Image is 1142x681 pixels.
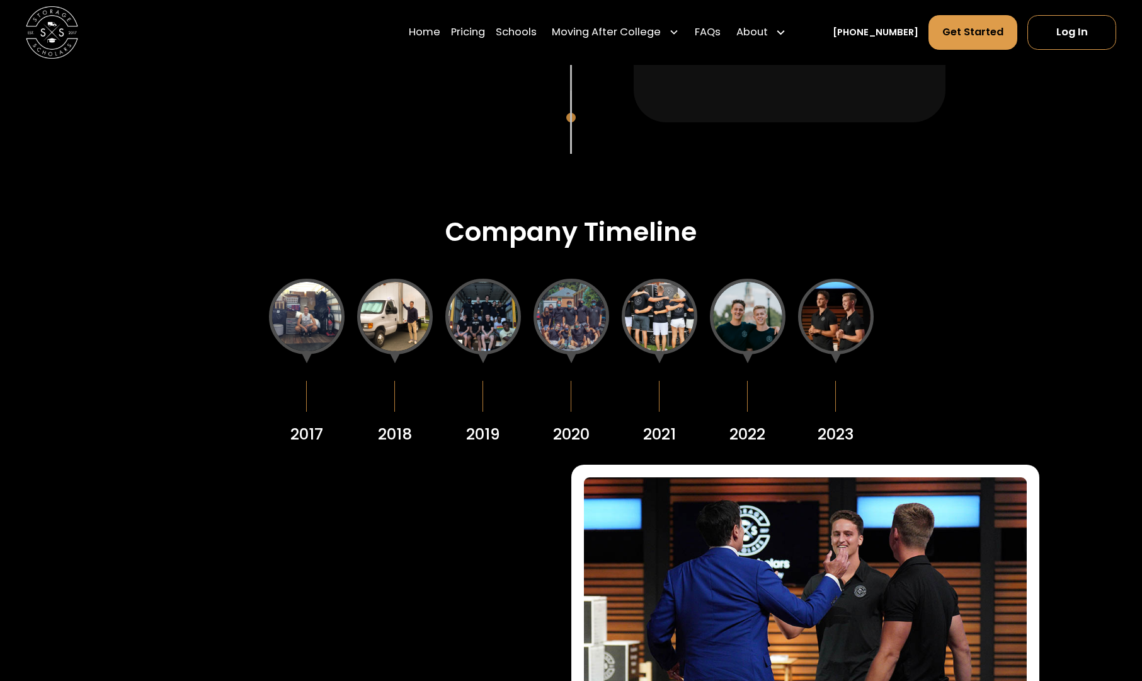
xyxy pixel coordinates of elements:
[736,25,768,40] div: About
[445,216,697,248] h3: Company Timeline
[290,422,323,446] div: 2017
[729,422,765,446] div: 2022
[643,422,676,446] div: 2021
[552,25,661,40] div: Moving After College
[451,15,485,51] a: Pricing
[466,422,500,446] div: 2019
[1027,15,1116,50] a: Log In
[695,15,721,51] a: FAQs
[547,15,684,51] div: Moving After College
[731,15,791,51] div: About
[496,15,537,51] a: Schools
[818,422,854,446] div: 2023
[409,15,440,51] a: Home
[26,6,78,59] img: Storage Scholars main logo
[928,15,1017,50] a: Get Started
[378,422,412,446] div: 2018
[553,422,590,446] div: 2020
[833,26,918,40] a: [PHONE_NUMBER]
